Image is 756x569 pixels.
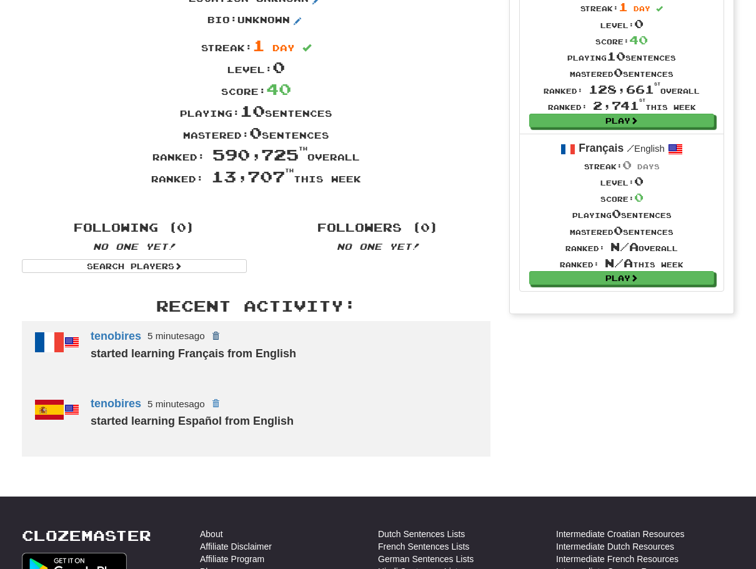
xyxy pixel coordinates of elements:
div: Score: [544,32,700,48]
span: N/A [605,256,633,270]
h3: Recent Activity: [22,298,490,314]
div: Ranked: this week [12,166,500,187]
div: Mastered sentences [560,222,684,239]
a: Play [529,114,714,127]
a: Affiliate Disclaimer [200,540,272,553]
span: 0 [634,190,644,204]
a: About [200,528,223,540]
sup: th [299,146,307,152]
span: 0 [634,174,644,188]
strong: started learning Español from English [91,415,294,427]
sup: st [639,98,645,102]
small: 5 minutes ago [147,330,205,341]
span: 40 [266,79,291,98]
div: Ranked: this week [544,97,700,114]
span: 40 [629,33,648,47]
span: 0 [622,158,632,172]
sup: st [654,82,660,86]
span: 0 [614,224,623,237]
span: days [637,162,660,171]
span: 590,725 [212,145,307,164]
div: Playing: sentences [12,100,500,122]
sup: th [285,167,294,174]
span: day [634,4,650,12]
em: No one yet! [93,241,176,252]
span: 10 [240,101,265,120]
a: Clozemaster [22,528,151,543]
div: Score: [560,189,684,205]
div: Level: [560,173,684,189]
small: English [627,144,665,154]
div: Ranked: this week [560,255,684,271]
div: Level: [12,56,500,78]
strong: Français [579,142,624,154]
div: Mastered sentences [544,64,700,81]
span: 0 [614,66,623,79]
div: Level: [544,16,700,32]
span: 2,741 [593,99,645,112]
a: Search Players [22,259,247,273]
span: 0 [249,123,262,142]
span: N/A [610,240,639,254]
a: German Sentences Lists [378,553,474,565]
small: 5 minutes ago [147,398,205,409]
a: Play [529,271,714,285]
span: 0 [634,17,644,31]
p: Bio : Unknown [207,14,305,29]
div: Playing sentences [560,205,684,222]
a: Dutch Sentences Lists [378,528,465,540]
span: 10 [607,49,625,63]
a: tenobires [91,397,141,410]
span: 128,661 [589,82,660,96]
span: 13,707 [211,167,294,186]
div: Ranked: overall [560,239,684,255]
em: No one yet! [337,241,419,252]
h4: Following (0) [22,222,247,234]
iframe: fb:share_button Facebook Social Plugin [258,194,300,206]
span: 0 [612,207,621,220]
span: day [272,42,295,53]
div: Score: [12,78,500,100]
iframe: X Post Button [212,194,253,206]
a: Affiliate Program [200,553,264,565]
span: Streak includes today. [656,6,663,12]
span: / [627,142,634,154]
a: Intermediate Dutch Resources [556,540,674,553]
span: 1 [252,36,265,54]
h4: Followers (0) [266,222,490,234]
div: Ranked: overall [12,144,500,166]
a: Intermediate French Resources [556,553,679,565]
div: Ranked: overall [544,81,700,97]
span: 0 [272,57,285,76]
div: Streak: [560,157,684,173]
a: Intermediate Croatian Resources [556,528,684,540]
div: Streak: [12,34,500,56]
a: French Sentences Lists [378,540,469,553]
div: Mastered: sentences [12,122,500,144]
a: tenobires [91,329,141,342]
div: Playing sentences [544,48,700,64]
strong: started learning Français from English [91,347,296,360]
